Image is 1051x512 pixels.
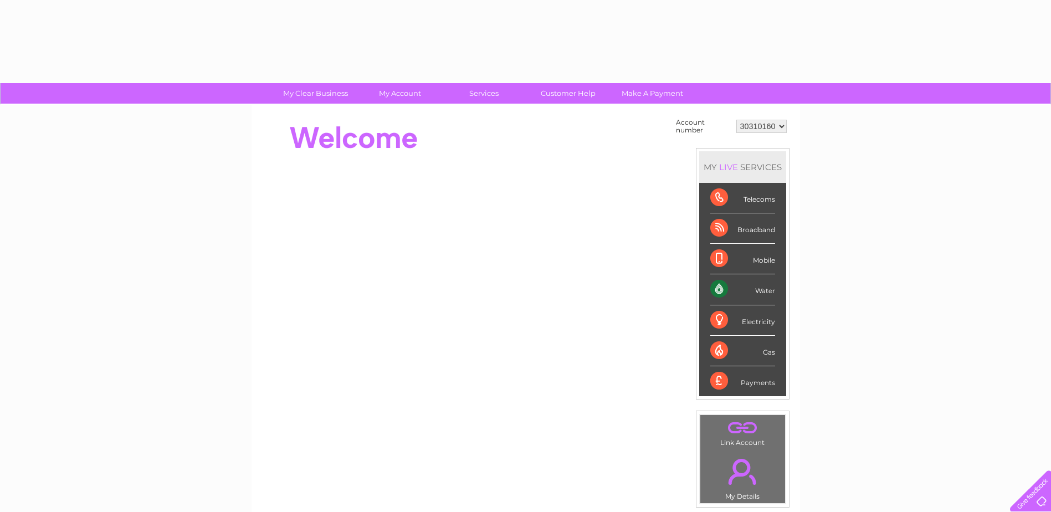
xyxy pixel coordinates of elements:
a: . [703,418,782,437]
div: Mobile [710,244,775,274]
td: Link Account [700,414,786,449]
div: Telecoms [710,183,775,213]
div: LIVE [717,162,740,172]
div: Payments [710,366,775,396]
div: Electricity [710,305,775,336]
div: Gas [710,336,775,366]
a: Make A Payment [607,83,698,104]
a: . [703,452,782,491]
div: MY SERVICES [699,151,786,183]
a: My Account [354,83,445,104]
td: My Details [700,449,786,504]
td: Account number [673,116,734,137]
div: Water [710,274,775,305]
a: Services [438,83,530,104]
a: My Clear Business [270,83,361,104]
div: Broadband [710,213,775,244]
a: Customer Help [522,83,614,104]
